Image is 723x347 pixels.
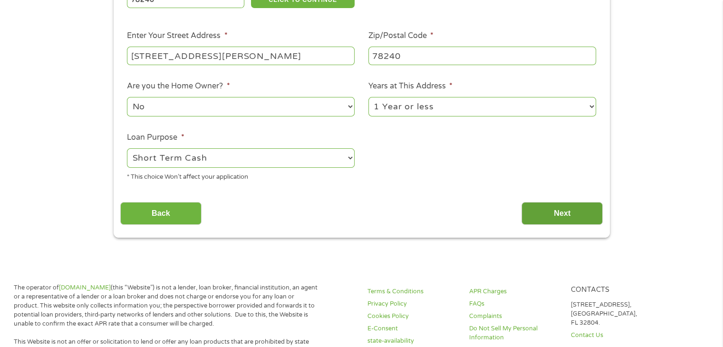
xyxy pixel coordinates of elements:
[127,47,355,65] input: 1 Main Street
[469,324,559,342] a: Do Not Sell My Personal Information
[367,324,458,333] a: E-Consent
[127,169,355,182] div: * This choice Won’t affect your application
[570,286,661,295] h4: Contacts
[368,81,453,91] label: Years at This Address
[120,202,202,225] input: Back
[59,284,111,291] a: [DOMAIN_NAME]
[127,133,184,143] label: Loan Purpose
[367,299,458,308] a: Privacy Policy
[469,287,559,296] a: APR Charges
[367,337,458,346] a: state-availability
[469,312,559,321] a: Complaints
[521,202,603,225] input: Next
[367,312,458,321] a: Cookies Policy
[127,31,227,41] label: Enter Your Street Address
[368,31,434,41] label: Zip/Postal Code
[570,300,661,328] p: [STREET_ADDRESS], [GEOGRAPHIC_DATA], FL 32804.
[469,299,559,308] a: FAQs
[570,331,661,340] a: Contact Us
[14,283,319,328] p: The operator of (this “Website”) is not a lender, loan broker, financial institution, an agent or...
[127,81,230,91] label: Are you the Home Owner?
[367,287,458,296] a: Terms & Conditions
